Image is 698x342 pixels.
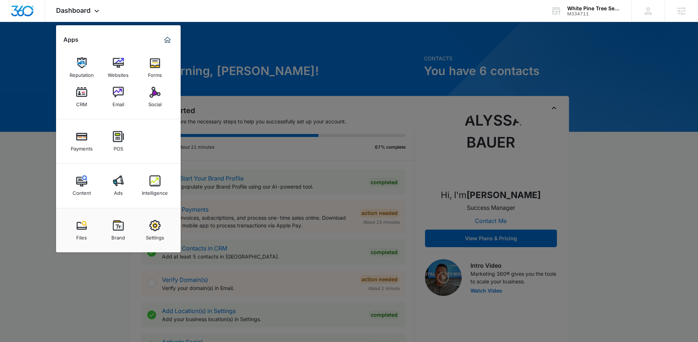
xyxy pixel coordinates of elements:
[68,216,96,244] a: Files
[12,12,18,18] img: logo_orange.svg
[28,43,66,48] div: Domain Overview
[148,68,162,78] div: Forms
[148,98,162,107] div: Social
[141,172,169,200] a: Intelligence
[70,68,94,78] div: Reputation
[104,216,132,244] a: Brand
[76,98,87,107] div: CRM
[104,127,132,155] a: POS
[141,216,169,244] a: Settings
[141,54,169,82] a: Forms
[104,83,132,111] a: Email
[68,172,96,200] a: Content
[567,5,621,11] div: account name
[567,11,621,16] div: account id
[162,34,173,46] a: Marketing 360® Dashboard
[73,42,79,48] img: tab_keywords_by_traffic_grey.svg
[76,231,87,241] div: Files
[81,43,123,48] div: Keywords by Traffic
[111,231,125,241] div: Brand
[68,54,96,82] a: Reputation
[104,54,132,82] a: Websites
[104,172,132,200] a: Ads
[19,19,81,25] div: Domain: [DOMAIN_NAME]
[71,142,93,152] div: Payments
[114,186,123,196] div: Ads
[20,42,26,48] img: tab_domain_overview_orange.svg
[68,127,96,155] a: Payments
[73,186,91,196] div: Content
[68,83,96,111] a: CRM
[146,231,164,241] div: Settings
[63,36,78,43] h2: Apps
[108,68,129,78] div: Websites
[142,186,168,196] div: Intelligence
[141,83,169,111] a: Social
[112,98,124,107] div: Email
[56,7,91,14] span: Dashboard
[21,12,36,18] div: v 4.0.25
[114,142,123,152] div: POS
[12,19,18,25] img: website_grey.svg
